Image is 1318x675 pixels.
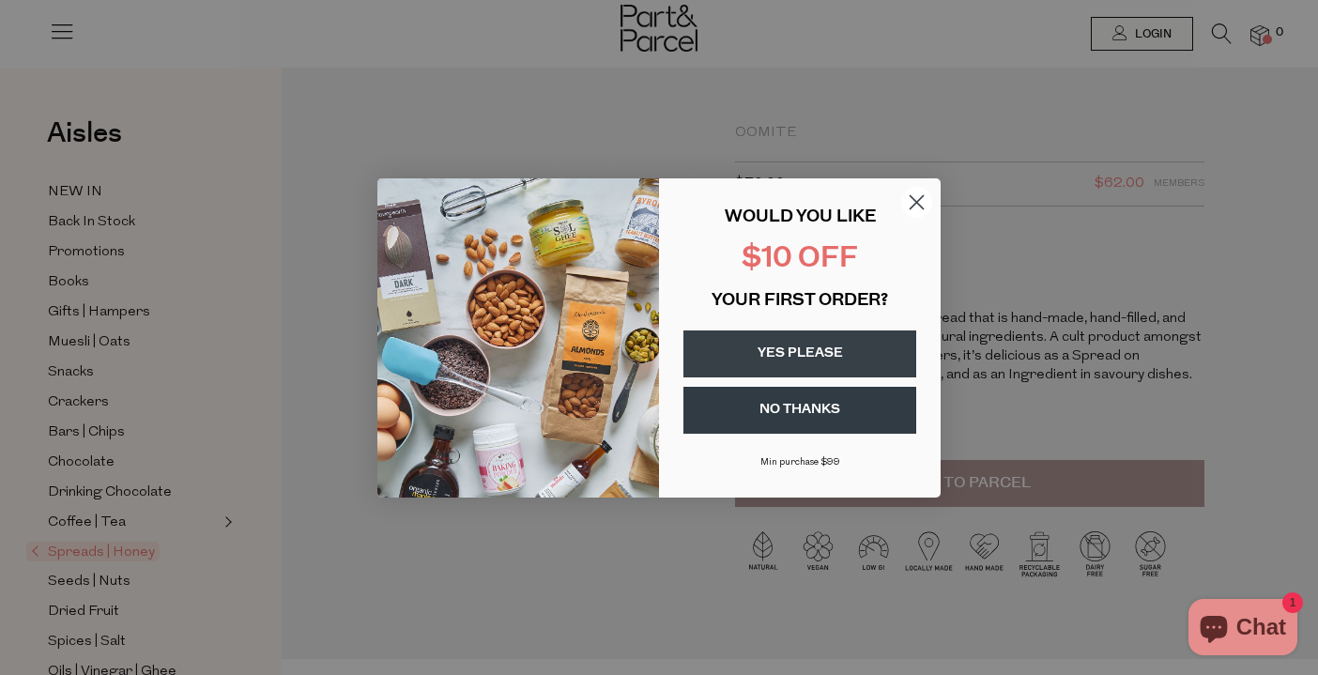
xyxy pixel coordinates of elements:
img: 43fba0fb-7538-40bc-babb-ffb1a4d097bc.jpeg [377,178,659,498]
span: Min purchase $99 [760,457,840,468]
button: Close dialog [900,186,933,219]
button: NO THANKS [683,387,916,434]
inbox-online-store-chat: Shopify online store chat [1183,599,1303,660]
span: WOULD YOU LIKE [725,209,876,226]
span: $10 OFF [742,245,858,274]
button: YES PLEASE [683,330,916,377]
span: YOUR FIRST ORDER? [712,293,888,310]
